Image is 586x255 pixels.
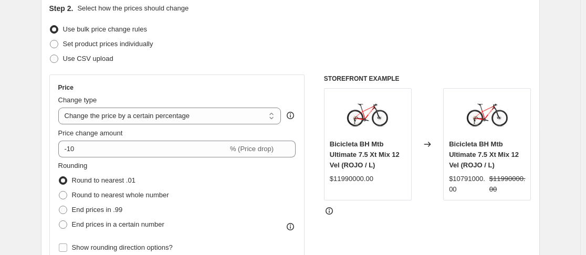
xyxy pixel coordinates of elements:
[58,83,74,92] h3: Price
[330,140,400,169] span: Bicicleta BH Mtb Ultimate 7.5 Xt Mix 12 Vel (ROJO / L)
[466,94,508,136] img: BICICLETABHMTBULTIMATE7.5XTMIX12VEL_19a60fa9-e695-444c-87a8-a27ea0b08d95_80x.jpg
[63,40,153,48] span: Set product prices individually
[58,96,97,104] span: Change type
[49,3,74,14] h2: Step 2.
[330,174,373,184] div: $11990000.00
[230,145,274,153] span: % (Price drop)
[72,191,169,199] span: Round to nearest whole number
[324,75,531,83] h6: STOREFRONT EXAMPLE
[58,129,123,137] span: Price change amount
[77,3,189,14] p: Select how the prices should change
[285,110,296,121] div: help
[72,220,164,228] span: End prices in a certain number
[63,55,113,62] span: Use CSV upload
[449,174,485,195] div: $10791000.00
[449,140,519,169] span: Bicicleta BH Mtb Ultimate 7.5 Xt Mix 12 Vel (ROJO / L)
[58,162,88,169] span: Rounding
[72,206,123,214] span: End prices in .99
[58,141,228,157] input: -15
[489,174,526,195] strike: $11990000.00
[63,25,147,33] span: Use bulk price change rules
[72,176,135,184] span: Round to nearest .01
[72,243,173,251] span: Show rounding direction options?
[347,94,389,136] img: BICICLETABHMTBULTIMATE7.5XTMIX12VEL_19a60fa9-e695-444c-87a8-a27ea0b08d95_80x.jpg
